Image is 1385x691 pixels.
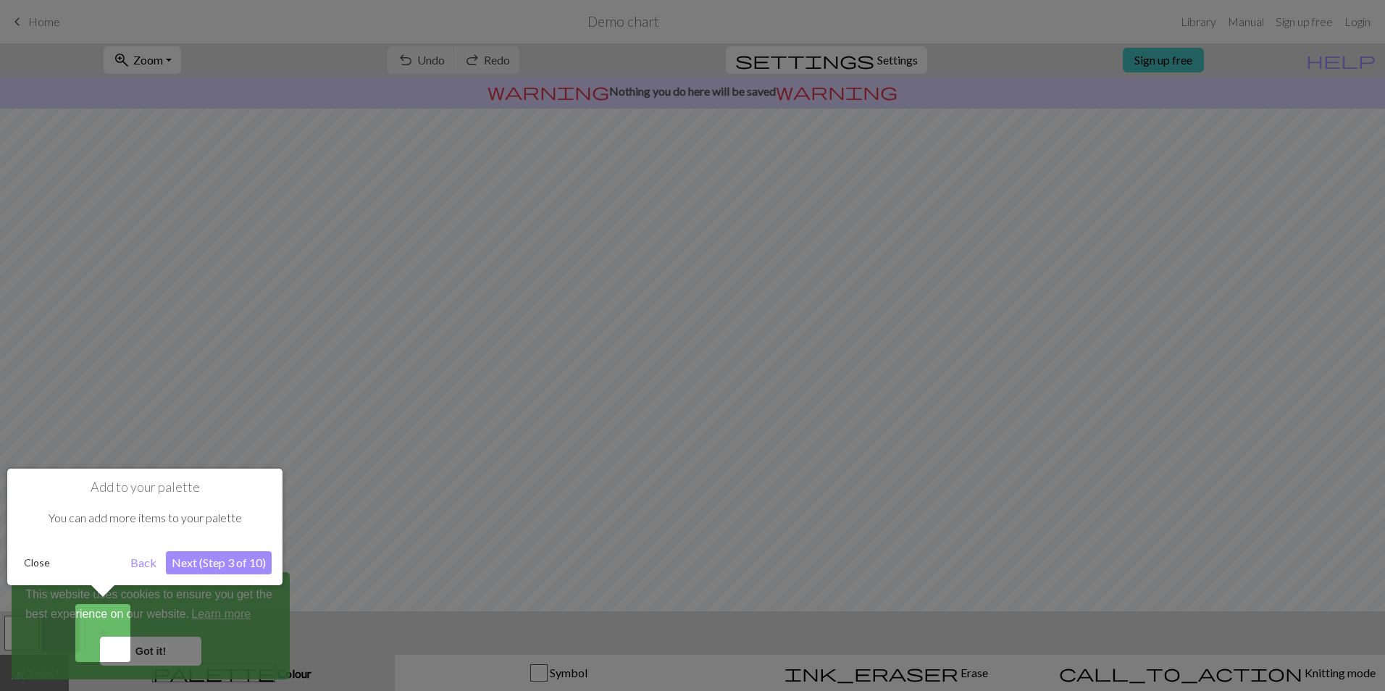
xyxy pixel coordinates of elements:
div: You can add more items to your palette [18,495,272,540]
div: Add to your palette [7,469,283,585]
button: Close [18,552,56,574]
h1: Add to your palette [18,479,272,495]
button: Back [125,551,162,574]
button: Next (Step 3 of 10) [166,551,272,574]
